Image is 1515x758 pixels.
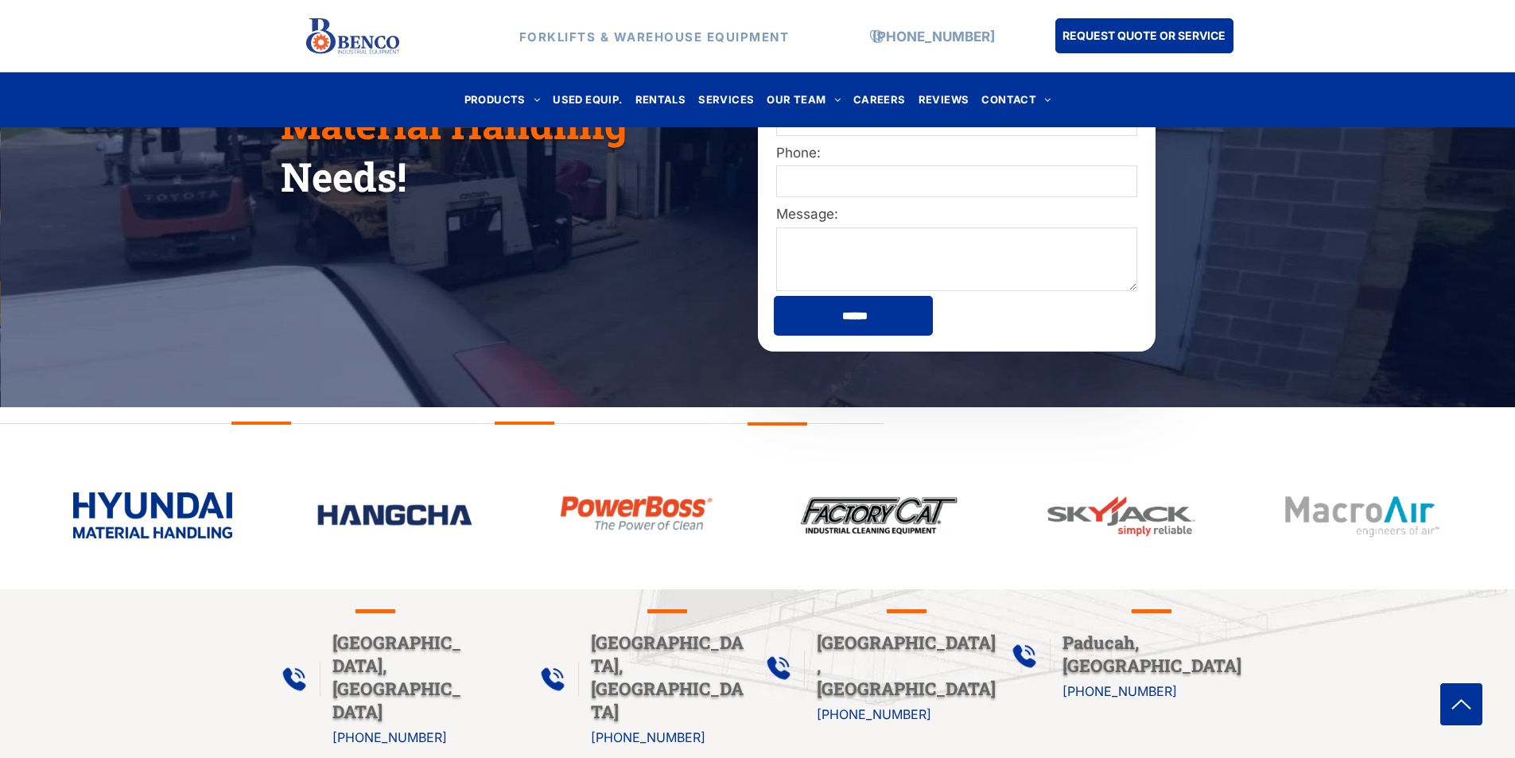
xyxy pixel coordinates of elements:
[912,89,976,111] a: REVIEWS
[692,89,760,111] a: SERVICES
[591,631,744,723] span: [GEOGRAPHIC_DATA], [GEOGRAPHIC_DATA]
[332,631,461,723] span: [GEOGRAPHIC_DATA], [GEOGRAPHIC_DATA]
[332,729,447,745] a: [PHONE_NUMBER]
[1062,683,1177,699] a: [PHONE_NUMBER]
[776,204,1137,225] label: Message:
[519,29,790,44] strong: FORKLIFTS & WAREHOUSE EQUIPMENT
[557,491,716,535] img: bencoindustrial
[872,28,995,44] a: [PHONE_NUMBER]
[1062,631,1241,677] span: Paducah, [GEOGRAPHIC_DATA]
[975,89,1057,111] a: CONTACT
[1062,21,1226,50] span: REQUEST QUOTE OR SERVICE
[817,706,931,722] a: [PHONE_NUMBER]
[546,89,628,111] a: USED EQUIP.
[847,89,912,111] a: CAREERS
[458,89,547,111] a: PRODUCTS
[73,492,232,538] img: bencoindustrial
[799,492,958,538] img: bencoindustrial
[281,98,627,150] span: Material Handling
[776,143,1137,164] label: Phone:
[315,502,474,527] img: bencoindustrial
[817,631,996,700] span: [GEOGRAPHIC_DATA], [GEOGRAPHIC_DATA]
[760,89,847,111] a: OUR TEAM
[1283,491,1442,542] img: bencoindustrial
[1041,492,1200,542] img: bencoindustrial
[629,89,693,111] a: RENTALS
[1055,18,1233,53] a: REQUEST QUOTE OR SERVICE
[281,150,406,203] span: Needs!
[591,729,705,745] a: [PHONE_NUMBER]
